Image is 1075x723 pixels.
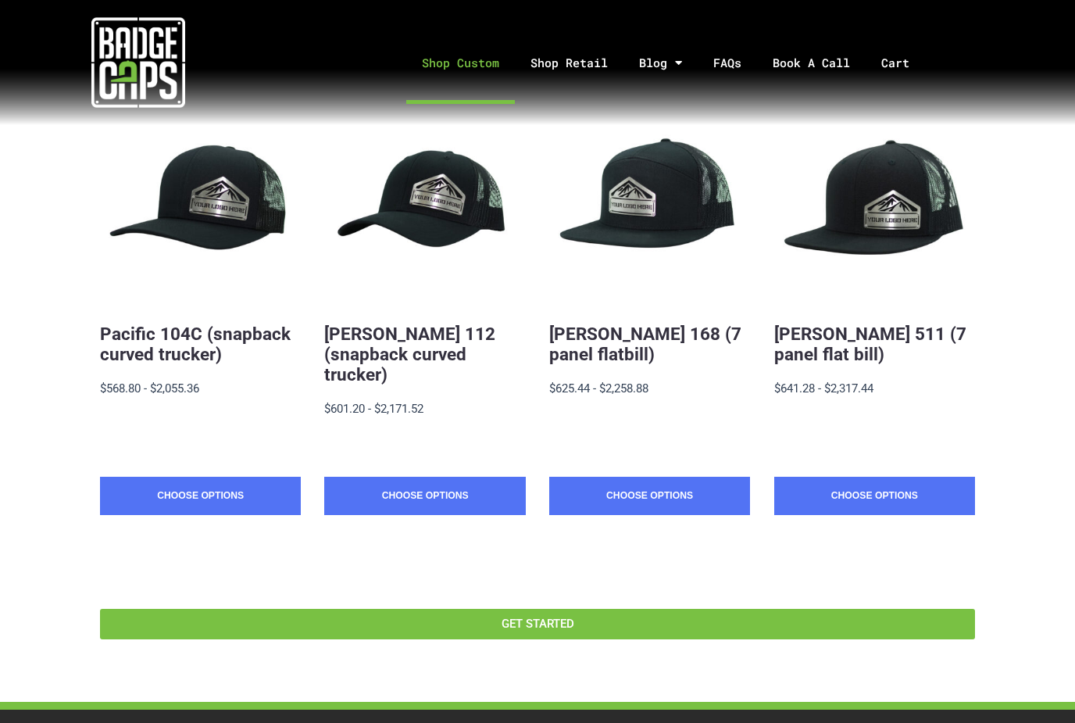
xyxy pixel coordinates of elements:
a: Choose Options [324,477,525,516]
a: Cart [866,22,945,104]
span: $625.44 - $2,258.88 [549,381,648,396]
a: GET STARTED [100,609,975,639]
a: [PERSON_NAME] 168 (7 panel flatbill) [549,324,741,364]
a: Choose Options [100,477,301,516]
a: [PERSON_NAME] 511 (7 panel flat bill) [774,324,966,364]
a: Choose Options [774,477,975,516]
a: Choose Options [549,477,750,516]
nav: Menu [276,22,1075,104]
iframe: Chat Widget [997,648,1075,723]
button: BadgeCaps - Richardson 168 [549,104,750,305]
button: BadgeCaps - Richardson 511 [774,104,975,305]
span: $641.28 - $2,317.44 [774,381,873,396]
span: $601.20 - $2,171.52 [324,402,423,416]
a: [PERSON_NAME] 112 (snapback curved trucker) [324,324,495,385]
a: Pacific 104C (snapback curved trucker) [100,324,291,364]
a: Shop Retail [515,22,623,104]
span: GET STARTED [502,618,574,630]
button: BadgeCaps - Pacific 104C [100,104,301,305]
a: FAQs [698,22,757,104]
button: BadgeCaps - Richardson 112 [324,104,525,305]
img: badgecaps white logo with green acccent [91,16,185,109]
a: Shop Custom [406,22,515,104]
a: Blog [623,22,698,104]
a: Book A Call [757,22,866,104]
span: $568.80 - $2,055.36 [100,381,199,396]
